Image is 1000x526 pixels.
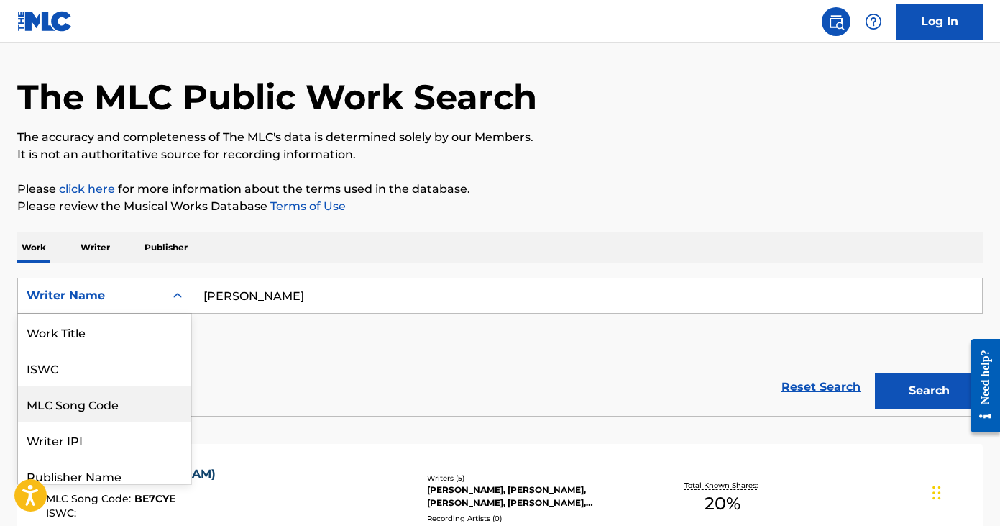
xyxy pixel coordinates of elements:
div: MLC Song Code [18,386,191,422]
img: MLC Logo [17,11,73,32]
p: Please review the Musical Works Database [17,198,983,215]
span: ISWC : [46,507,80,520]
div: Recording Artists ( 0 ) [427,513,643,524]
a: Reset Search [774,371,868,403]
div: Writer Name [27,287,156,304]
form: Search Form [17,278,983,416]
span: MLC Song Code : [46,492,134,505]
a: Public Search [822,7,850,36]
p: The accuracy and completeness of The MLC's data is determined solely by our Members. [17,129,983,146]
p: Please for more information about the terms used in the database. [17,181,983,198]
p: Work [17,232,50,263]
h1: The MLC Public Work Search [17,76,537,119]
div: Work Title [18,314,191,350]
p: Publisher [140,232,192,263]
div: Publisher Name [18,458,191,494]
button: Search [875,373,983,409]
span: BE7CYE [134,492,175,505]
img: help [865,13,882,30]
a: click here [59,182,115,196]
div: Writer IPI [18,422,191,458]
div: Drag [932,471,941,514]
p: Total Known Shares: [684,480,761,491]
div: Writers ( 5 ) [427,473,643,484]
p: Writer [76,232,114,263]
span: 20 % [705,491,740,517]
a: Log In [896,4,983,40]
iframe: Resource Center [960,327,1000,443]
div: ISWC [18,350,191,386]
a: Terms of Use [267,199,346,213]
p: It is not an authoritative source for recording information. [17,146,983,163]
div: Help [859,7,888,36]
div: [PERSON_NAME], [PERSON_NAME], [PERSON_NAME], [PERSON_NAME], [PERSON_NAME] [427,484,643,509]
img: search [827,13,845,30]
iframe: Chat Widget [928,457,1000,526]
